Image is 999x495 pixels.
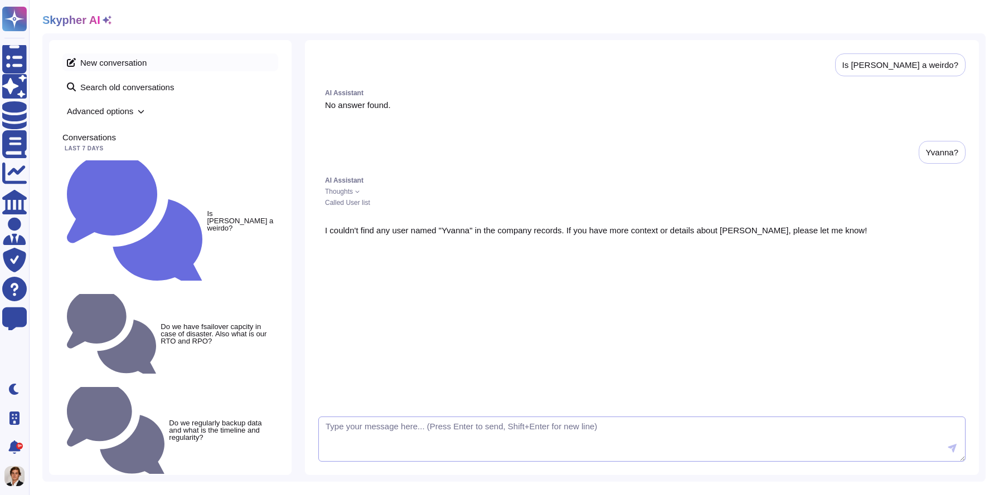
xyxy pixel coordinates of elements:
[325,119,334,128] button: Copy this response
[2,464,32,488] button: user
[325,177,959,184] div: AI Assistant
[62,133,278,141] div: Conversations
[161,323,274,345] small: Do we have fsailover capcity in case of disaster. Also what is our RTO and RPO?
[42,13,100,27] h2: Skypher AI
[325,101,959,109] p: No answer found.
[336,118,345,127] button: Like this response
[62,102,278,120] span: Advanced options
[325,199,370,207] span: Called User list
[62,146,278,151] div: Last 7 days
[347,119,356,128] button: Dislike this response
[842,61,958,69] div: Is [PERSON_NAME] a weirdo?
[62,78,278,96] span: Search old conversations
[336,243,345,252] button: Like this response
[16,443,23,449] div: 9+
[4,466,25,486] img: user
[347,244,356,253] button: Dislike this response
[325,244,334,253] button: Copy this response
[926,148,958,156] div: Yvanna?
[325,90,959,96] div: AI Assistant
[325,226,959,234] p: I couldn't find any user named "Yvanna" in the company records. If you have more context or detai...
[325,188,353,195] span: Thoughts
[62,53,278,71] span: New conversation
[207,210,274,232] small: Is [PERSON_NAME] a weirdo?
[169,419,274,441] small: Do we regularly backup data and what is the timeline and regularity?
